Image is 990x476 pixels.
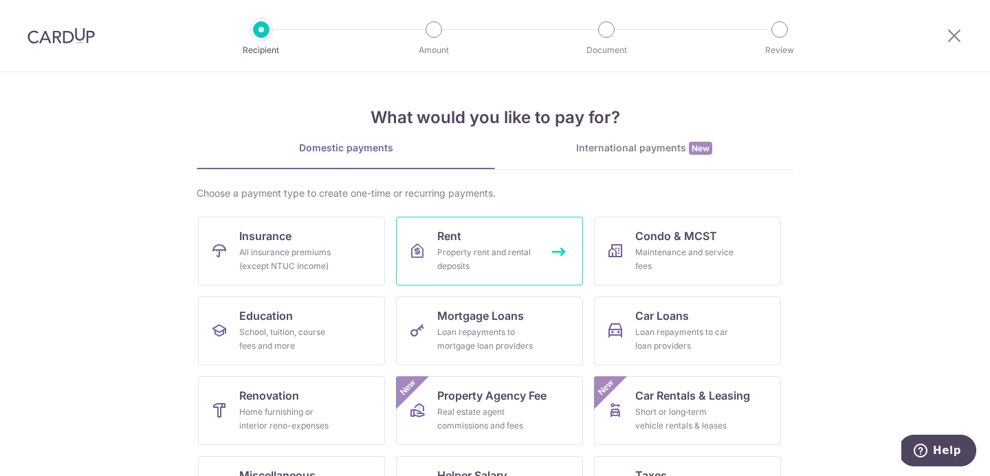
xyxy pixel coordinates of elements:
div: Short or long‑term vehicle rentals & leases [635,405,734,433]
img: CardUp [27,28,95,44]
p: Recipient [210,43,312,57]
span: Education [239,307,293,324]
span: Car Loans [635,307,689,324]
div: School, tuition, course fees and more [239,325,338,353]
a: Car Rentals & LeasingShort or long‑term vehicle rentals & leasesNew [594,376,781,445]
span: Condo & MCST [635,228,717,244]
div: Home furnishing or interior reno-expenses [239,405,338,433]
div: Choose a payment type to create one-time or recurring payments. [197,186,793,200]
a: RentProperty rent and rental deposits [396,217,583,285]
span: New [397,376,419,399]
div: Domestic payments [197,141,495,155]
p: Amount [383,43,485,57]
div: International payments [495,141,793,155]
span: Insurance [239,228,291,244]
a: Car LoansLoan repayments to car loan providers [594,296,781,365]
span: New [595,376,617,399]
a: Condo & MCSTMaintenance and service fees [594,217,781,285]
div: Loan repayments to mortgage loan providers [437,325,536,353]
span: New [689,142,712,155]
p: Document [555,43,657,57]
span: Rent [437,228,461,244]
div: Loan repayments to car loan providers [635,325,734,353]
h4: What would you like to pay for? [197,105,793,130]
a: RenovationHome furnishing or interior reno-expenses [198,376,385,445]
a: Property Agency FeeReal estate agent commissions and feesNew [396,376,583,445]
span: Property Agency Fee [437,387,547,404]
a: EducationSchool, tuition, course fees and more [198,296,385,365]
div: Real estate agent commissions and fees [437,405,536,433]
div: Maintenance and service fees [635,246,734,273]
span: Renovation [239,387,299,404]
span: Car Rentals & Leasing [635,387,750,404]
span: Mortgage Loans [437,307,524,324]
p: Review [729,43,830,57]
a: InsuranceAll insurance premiums (except NTUC Income) [198,217,385,285]
a: Mortgage LoansLoan repayments to mortgage loan providers [396,296,583,365]
div: All insurance premiums (except NTUC Income) [239,246,338,273]
span: Help [32,10,60,22]
iframe: Opens a widget where you can find more information [901,435,976,469]
div: Property rent and rental deposits [437,246,536,273]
